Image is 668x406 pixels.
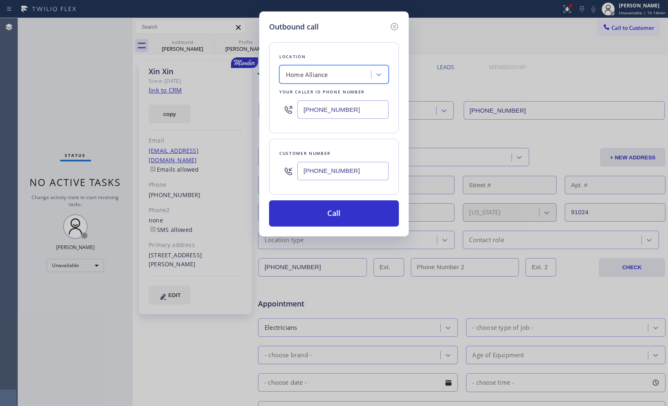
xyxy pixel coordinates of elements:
input: (123) 456-7890 [297,100,389,119]
div: Home Alliance [286,70,328,79]
div: Location [279,52,389,61]
div: Your caller id phone number [279,88,389,96]
input: (123) 456-7890 [297,162,389,180]
button: Call [269,200,399,227]
h5: Outbound call [269,21,319,32]
div: Customer number [279,149,389,158]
